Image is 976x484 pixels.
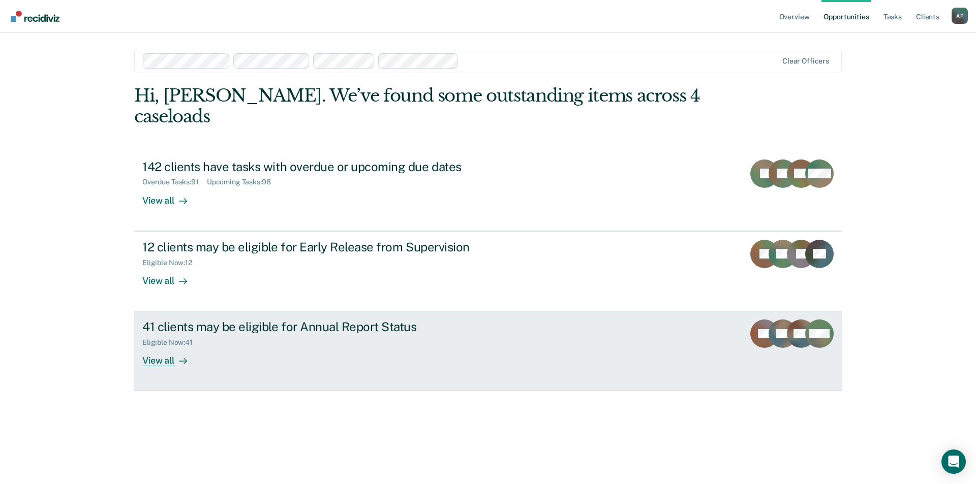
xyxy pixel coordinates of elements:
[142,259,200,267] div: Eligible Now : 12
[134,151,842,231] a: 142 clients have tasks with overdue or upcoming due datesOverdue Tasks:91Upcoming Tasks:98View all
[142,319,499,334] div: 41 clients may be eligible for Annual Report Status
[142,178,207,186] div: Overdue Tasks : 91
[142,347,199,367] div: View all
[134,231,842,311] a: 12 clients may be eligible for Early Release from SupervisionEligible Now:12View all
[782,57,829,66] div: Clear officers
[952,8,968,24] div: A P
[941,449,966,474] div: Open Intercom Messenger
[142,159,499,174] div: 142 clients have tasks with overdue or upcoming due dates
[952,8,968,24] button: Profile dropdown button
[142,240,499,254] div: 12 clients may be eligible for Early Release from Supervision
[11,11,59,22] img: Recidiviz
[142,186,199,206] div: View all
[142,267,199,286] div: View all
[134,311,842,391] a: 41 clients may be eligible for Annual Report StatusEligible Now:41View all
[207,178,279,186] div: Upcoming Tasks : 98
[134,85,700,127] div: Hi, [PERSON_NAME]. We’ve found some outstanding items across 4 caseloads
[142,338,201,347] div: Eligible Now : 41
